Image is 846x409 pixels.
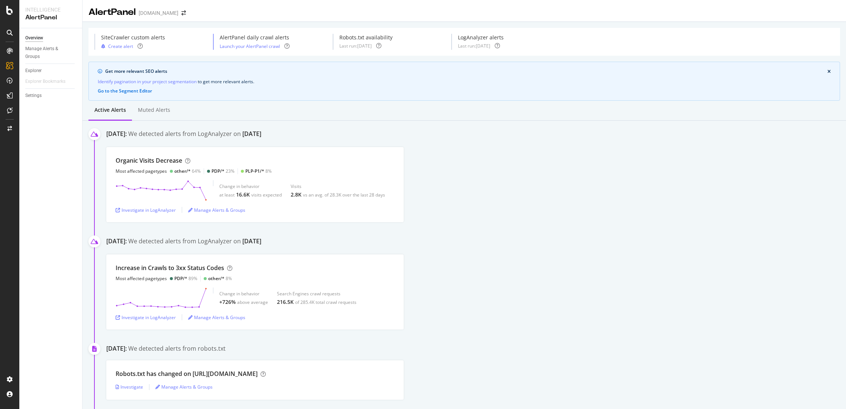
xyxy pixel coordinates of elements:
div: Manage Alerts & Groups [25,45,70,61]
div: PDP/* [174,275,187,282]
a: Identify pagination in your project segmentation [98,78,197,85]
button: Go to the Segment Editor [98,88,152,94]
div: Settings [25,92,42,100]
div: info banner [88,62,840,101]
div: at least [219,192,235,198]
div: 216.5K [277,298,294,306]
div: LogAnalyzer alerts [458,34,504,41]
div: of 285.4K total crawl requests [295,299,356,305]
div: Get more relevant SEO alerts [105,68,827,75]
button: Manage Alerts & Groups [188,204,245,216]
div: vs an avg. of 28.3K over the last 28 days [303,192,385,198]
div: Overview [25,34,43,42]
button: Launch your AlertPanel crawl [220,43,280,50]
a: Settings [25,92,77,100]
a: Manage Alerts & Groups [188,207,245,213]
div: 16.6K [236,191,250,198]
div: We detected alerts from LogAnalyzer on [128,237,261,247]
div: AlertPanel daily crawl alerts [220,34,290,41]
div: Create alert [108,43,133,49]
div: [DATE]: [106,237,127,247]
div: [DATE] [242,237,261,246]
a: Investigate [116,384,143,390]
div: arrow-right-arrow-left [181,10,186,16]
div: Robots.txt has changed on [URL][DOMAIN_NAME] [116,370,258,378]
div: 8% [245,168,272,174]
a: Overview [25,34,77,42]
div: Increase in Crawls to 3xx Status Codes [116,264,224,272]
div: 2.8K [291,191,301,198]
div: visits expected [251,192,282,198]
div: Search Engines crawl requests [277,290,356,297]
button: Investigate in LogAnalyzer [116,204,176,216]
a: Explorer [25,67,77,75]
div: PDP/* [211,168,225,174]
div: Muted alerts [138,106,170,114]
div: above average [237,299,268,305]
div: 64% [174,168,201,174]
div: Organic Visits Decrease [116,156,182,165]
div: We detected alerts from robots.txt [128,344,226,353]
div: Change in behavior [219,183,282,189]
a: Manage Alerts & Groups [188,314,245,321]
div: Explorer Bookmarks [25,78,65,85]
div: 23% [211,168,235,174]
div: 8% [208,275,232,282]
div: SiteCrawler custom alerts [101,34,165,41]
a: Launch your AlertPanel crawl [220,43,280,49]
button: Investigate [116,381,143,393]
div: [DATE] [242,130,261,138]
div: AlertPanel [88,6,136,19]
div: Intelligence [25,6,76,13]
div: other/* [208,275,225,282]
button: Manage Alerts & Groups [155,381,213,393]
div: PLP-P1/* [245,168,264,174]
div: [DOMAIN_NAME] [139,9,178,17]
button: close banner [826,68,833,76]
div: Last run: [DATE] [339,43,372,49]
div: to get more relevant alerts . [98,78,831,85]
div: [DATE]: [106,130,127,140]
div: AlertPanel [25,13,76,22]
div: Explorer [25,67,42,75]
a: Manage Alerts & Groups [25,45,77,61]
a: Explorer Bookmarks [25,78,73,85]
button: Investigate in LogAnalyzer [116,311,176,323]
div: Active alerts [94,106,126,114]
div: 89% [174,275,197,282]
div: Change in behavior [219,290,268,297]
div: Last run: [DATE] [458,43,490,49]
div: [DATE]: [106,344,127,353]
iframe: Intercom live chat [821,384,839,402]
div: We detected alerts from LogAnalyzer on [128,130,261,140]
a: Investigate in LogAnalyzer [116,207,176,213]
button: Create alert [101,43,133,50]
div: Robots.txt availability [339,34,393,41]
div: other/* [174,168,191,174]
a: Manage Alerts & Groups [155,384,213,390]
div: Most affected pagetypes [116,275,167,282]
div: Most affected pagetypes [116,168,167,174]
a: Investigate in LogAnalyzer [116,314,176,321]
div: Visits [291,183,385,189]
button: Manage Alerts & Groups [188,311,245,323]
div: +726% [219,298,236,306]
